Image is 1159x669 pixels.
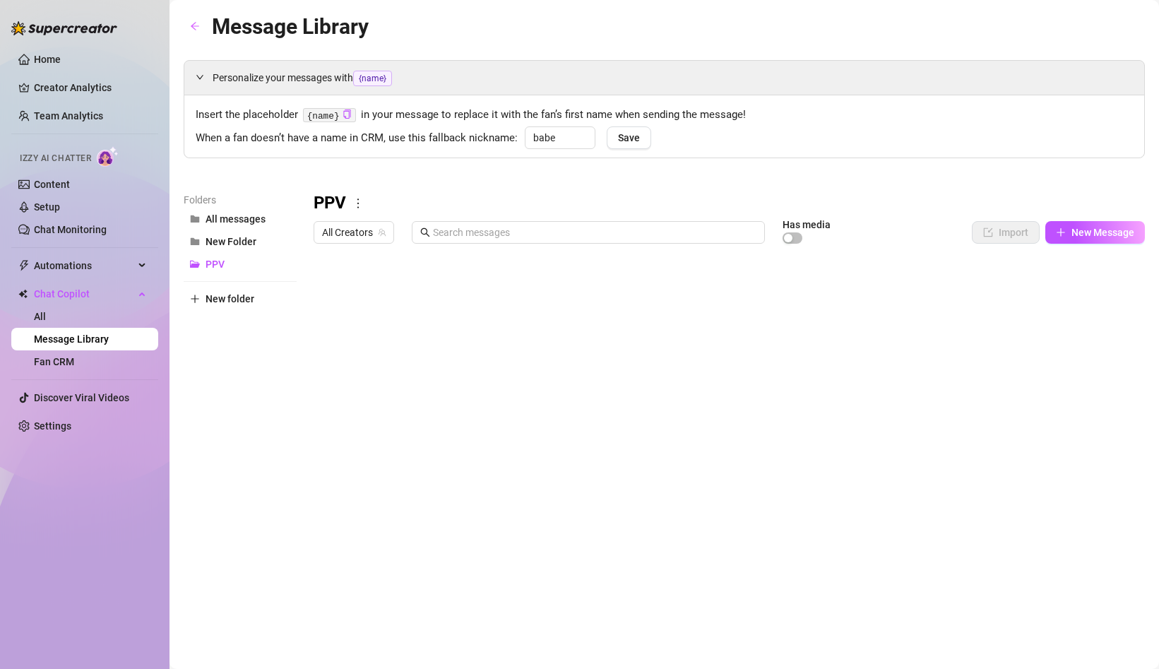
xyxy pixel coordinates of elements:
[212,10,369,43] article: Message Library
[1045,221,1145,244] button: New Message
[353,71,392,86] span: {name}
[343,109,352,120] button: Click to Copy
[618,132,640,143] span: Save
[34,201,60,213] a: Setup
[196,73,204,81] span: expanded
[34,392,129,403] a: Discover Viral Videos
[11,21,117,35] img: logo-BBDzfeDw.svg
[433,225,756,240] input: Search messages
[34,254,134,277] span: Automations
[420,227,430,237] span: search
[190,237,200,247] span: folder
[34,283,134,305] span: Chat Copilot
[1056,227,1066,237] span: plus
[34,224,107,235] a: Chat Monitoring
[196,107,1133,124] span: Insert the placeholder in your message to replace it with the fan’s first name when sending the m...
[184,288,297,310] button: New folder
[34,333,109,345] a: Message Library
[783,220,831,229] article: Has media
[206,213,266,225] span: All messages
[607,126,651,149] button: Save
[18,260,30,271] span: thunderbolt
[972,221,1040,244] button: Import
[322,222,386,243] span: All Creators
[184,230,297,253] button: New Folder
[343,109,352,119] span: copy
[1071,227,1134,238] span: New Message
[34,356,74,367] a: Fan CRM
[303,108,356,123] code: {name}
[184,208,297,230] button: All messages
[184,253,297,276] button: PPV
[1111,621,1145,655] iframe: Intercom live chat
[196,130,518,147] span: When a fan doesn’t have a name in CRM, use this fallback nickname:
[206,259,225,270] span: PPV
[213,70,1133,86] span: Personalize your messages with
[34,76,147,99] a: Creator Analytics
[190,214,200,224] span: folder
[34,54,61,65] a: Home
[314,192,346,215] h3: PPV
[34,179,70,190] a: Content
[34,311,46,322] a: All
[190,21,200,31] span: arrow-left
[20,152,91,165] span: Izzy AI Chatter
[97,146,119,167] img: AI Chatter
[190,294,200,304] span: plus
[378,228,386,237] span: team
[206,293,254,304] span: New folder
[184,192,297,208] article: Folders
[206,236,256,247] span: New Folder
[18,289,28,299] img: Chat Copilot
[190,259,200,269] span: folder-open
[34,420,71,432] a: Settings
[184,61,1144,95] div: Personalize your messages with{name}
[34,110,103,122] a: Team Analytics
[352,197,364,210] span: more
